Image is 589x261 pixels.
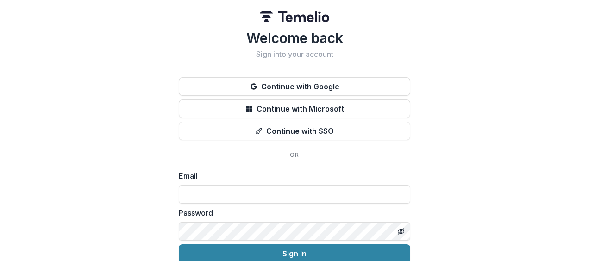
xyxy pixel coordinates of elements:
label: Password [179,207,405,218]
button: Continue with Google [179,77,410,96]
h2: Sign into your account [179,50,410,59]
label: Email [179,170,405,181]
button: Continue with Microsoft [179,99,410,118]
button: Continue with SSO [179,122,410,140]
button: Toggle password visibility [394,224,408,239]
h1: Welcome back [179,30,410,46]
img: Temelio [260,11,329,22]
